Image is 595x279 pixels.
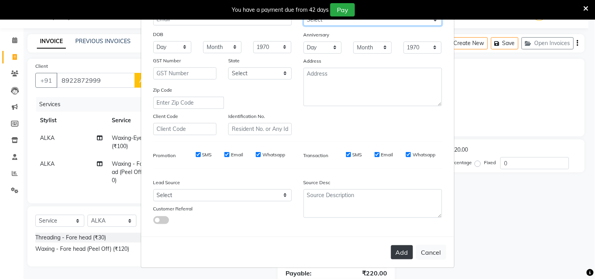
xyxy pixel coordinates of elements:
[153,31,164,38] label: DOB
[153,57,181,64] label: GST Number
[153,179,180,186] label: Lead Source
[262,151,285,158] label: Whatsapp
[416,245,446,260] button: Cancel
[391,245,413,259] button: Add
[232,6,329,14] div: You have a payment due from 42 days
[153,87,173,94] label: Zip Code
[153,123,217,135] input: Client Code
[330,3,355,16] button: Pay
[228,113,265,120] label: Identification No.
[304,179,331,186] label: Source Desc
[153,97,224,109] input: Enter Zip Code
[304,152,329,159] label: Transaction
[202,151,212,158] label: SMS
[153,205,193,212] label: Customer Referral
[353,151,362,158] label: SMS
[231,151,243,158] label: Email
[228,57,240,64] label: State
[413,151,435,158] label: Whatsapp
[153,113,178,120] label: Client Code
[304,58,322,65] label: Address
[304,31,329,38] label: Anniversary
[153,152,176,159] label: Promotion
[153,67,217,80] input: GST Number
[228,123,292,135] input: Resident No. or Any Id
[381,151,393,158] label: Email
